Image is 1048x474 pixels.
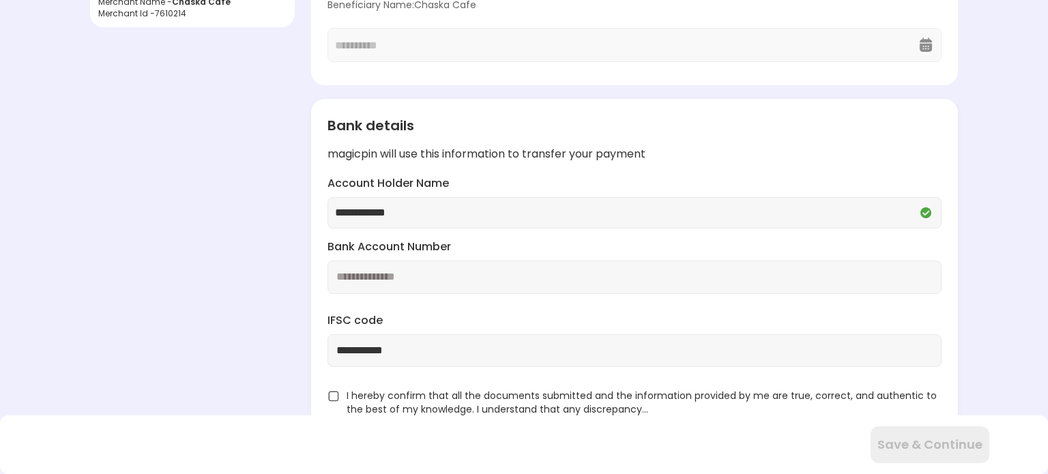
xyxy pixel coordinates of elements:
div: magicpin will use this information to transfer your payment [327,147,942,162]
button: Save & Continue [871,426,989,463]
label: Account Holder Name [327,176,942,192]
div: Merchant Id - 7610214 [98,8,287,19]
span: I hereby confirm that all the documents submitted and the information provided by me are true, co... [347,389,942,416]
div: Bank details [327,115,942,136]
img: Q2VREkDUCX-Nh97kZdnvclHTixewBtwTiuomQU4ttMKm5pUNxe9W_NURYrLCGq_Mmv0UDstOKswiepyQhkhj-wqMpwXa6YfHU... [918,205,934,221]
label: IFSC code [327,313,942,329]
img: unchecked [327,390,340,402]
label: Bank Account Number [327,239,942,255]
